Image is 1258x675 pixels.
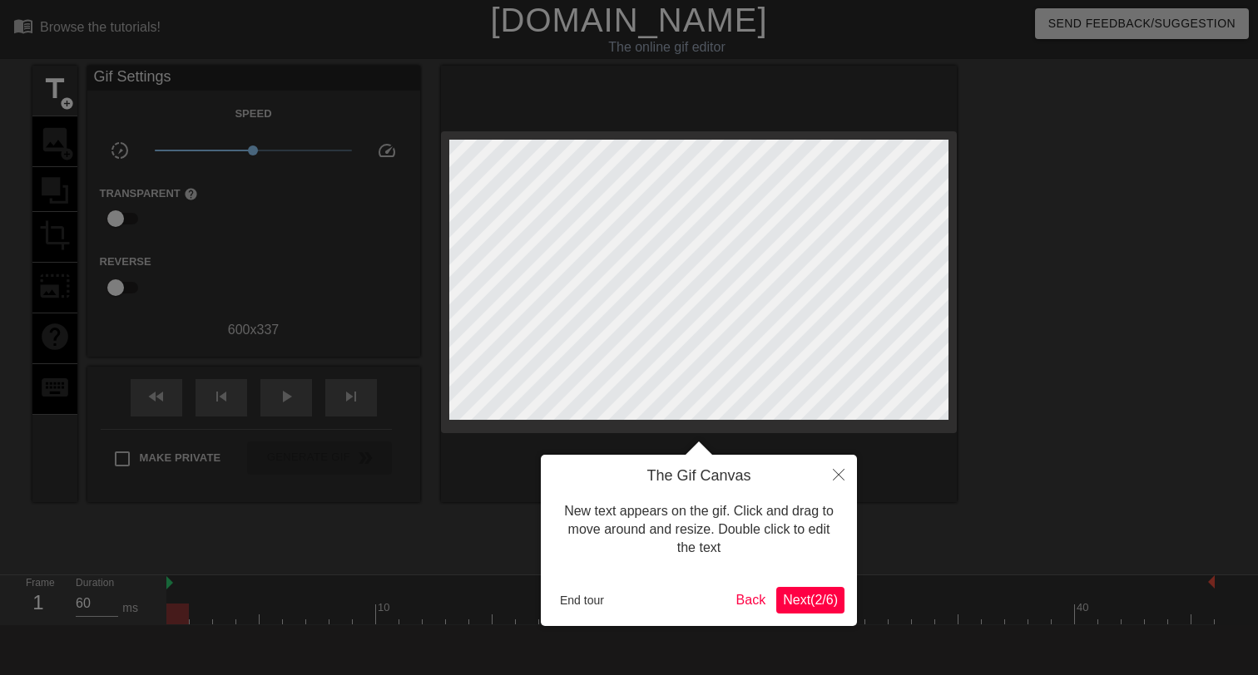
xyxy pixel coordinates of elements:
div: New text appears on the gif. Click and drag to move around and resize. Double click to edit the text [553,485,844,574]
h4: The Gif Canvas [553,467,844,485]
button: End tour [553,588,611,613]
span: Next ( 2 / 6 ) [783,593,838,607]
button: Next [776,587,844,613]
button: Close [820,455,857,493]
button: Back [730,587,773,613]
